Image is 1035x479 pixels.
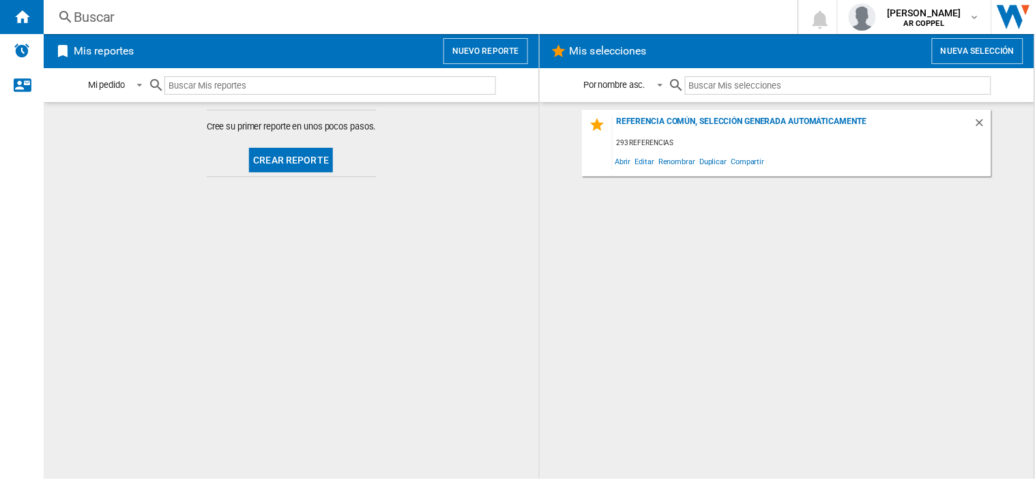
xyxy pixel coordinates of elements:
[14,42,30,59] img: alerts-logo.svg
[207,121,376,133] span: Cree su primer reporte en unos pocos pasos.
[567,38,650,64] h2: Mis selecciones
[71,38,136,64] h2: Mis reportes
[729,152,766,170] span: Compartir
[633,152,656,170] span: Editar
[685,76,991,95] input: Buscar Mis selecciones
[904,19,944,28] b: AR COPPEL
[443,38,528,64] button: Nuevo reporte
[88,80,125,90] div: Mi pedido
[656,152,697,170] span: Renombrar
[697,152,729,170] span: Duplicar
[613,117,974,135] div: Referencia común, selección generada automáticamente
[849,3,876,31] img: profile.jpg
[583,80,645,90] div: Por nombre asc.
[887,6,961,20] span: [PERSON_NAME]
[613,135,991,152] div: 293 referencias
[164,76,496,95] input: Buscar Mis reportes
[613,152,633,170] span: Abrir
[74,7,762,27] div: Buscar
[249,148,333,172] button: Crear reporte
[932,38,1023,64] button: Nueva selección
[974,117,991,135] div: Borrar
